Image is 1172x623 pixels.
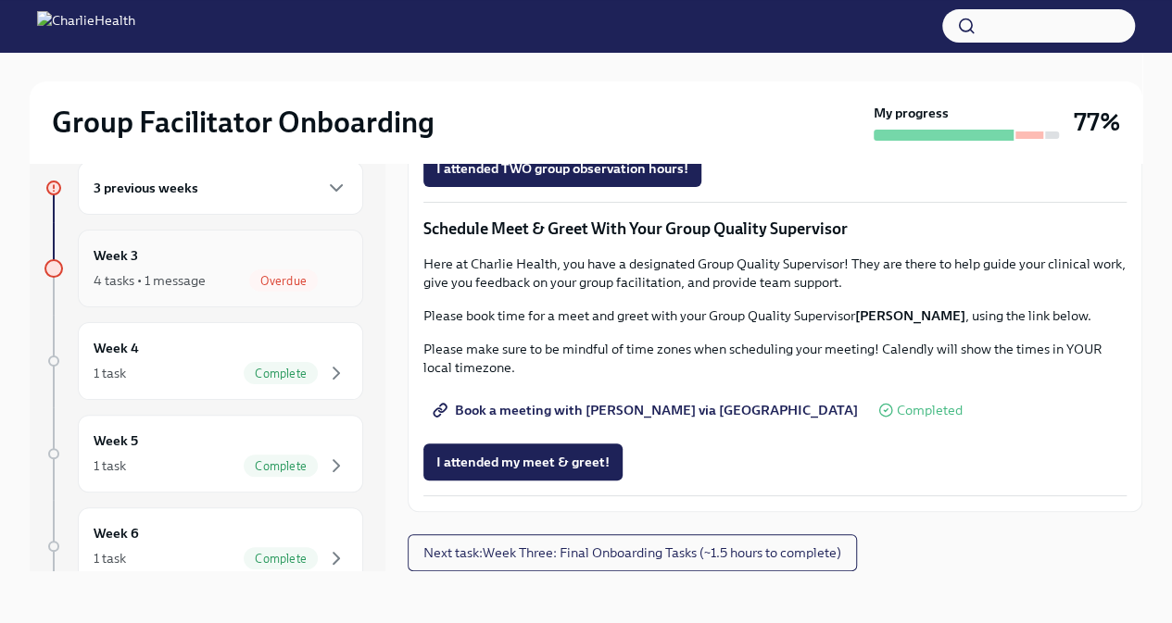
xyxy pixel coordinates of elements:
[37,11,135,41] img: CharlieHealth
[94,430,138,451] h6: Week 5
[423,218,1127,240] p: Schedule Meet & Greet With Your Group Quality Supervisor
[244,367,318,380] span: Complete
[423,340,1127,377] p: Please make sure to be mindful of time zones when scheduling your meeting! Calendly will show the...
[244,459,318,473] span: Complete
[423,392,871,429] a: Book a meeting with [PERSON_NAME] via [GEOGRAPHIC_DATA]
[436,159,688,178] span: I attended TWO group observation hours!
[44,322,363,400] a: Week 41 taskComplete
[94,338,139,358] h6: Week 4
[423,443,623,480] button: I attended my meet & greet!
[436,453,610,471] span: I attended my meet & greet!
[44,230,363,307] a: Week 34 tasks • 1 messageOverdue
[423,543,841,562] span: Next task : Week Three: Final Onboarding Tasks (~1.5 hours to complete)
[436,401,858,419] span: Book a meeting with [PERSON_NAME] via [GEOGRAPHIC_DATA]
[874,104,949,122] strong: My progress
[897,404,963,417] span: Completed
[244,552,318,566] span: Complete
[1074,106,1120,139] h3: 77%
[423,150,701,187] button: I attended TWO group observation hours!
[44,507,363,585] a: Week 61 taskComplete
[94,523,139,543] h6: Week 6
[52,104,435,141] h2: Group Facilitator Onboarding
[94,245,138,266] h6: Week 3
[94,364,126,382] div: 1 task
[94,456,126,475] div: 1 task
[249,274,318,288] span: Overdue
[855,307,965,324] strong: [PERSON_NAME]
[423,255,1127,292] p: Here at Charlie Health, you have a designated Group Quality Supervisor! They are there to help gu...
[44,415,363,492] a: Week 51 taskComplete
[94,178,198,198] h6: 3 previous weeks
[78,161,363,215] div: 3 previous weeks
[408,534,857,571] button: Next task:Week Three: Final Onboarding Tasks (~1.5 hours to complete)
[423,306,1127,325] p: Please book time for a meet and greet with your Group Quality Supervisor , using the link below.
[94,549,126,567] div: 1 task
[94,271,206,290] div: 4 tasks • 1 message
